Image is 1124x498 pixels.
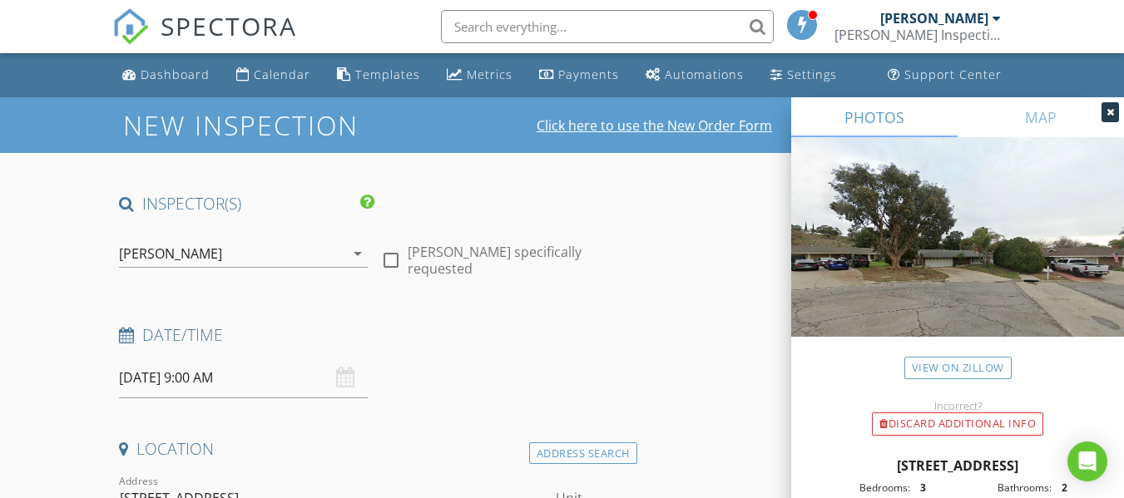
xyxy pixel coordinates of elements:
div: Automations [665,67,744,82]
div: Discard Additional info [872,412,1043,436]
div: Bender's Inspection Services [834,27,1001,43]
div: Bathrooms: [958,481,1052,496]
a: MAP [958,97,1124,137]
h4: Location [119,438,630,460]
a: Templates [330,60,427,91]
div: Address Search [529,442,637,465]
a: PHOTOS [791,97,958,137]
span: SPECTORA [161,8,297,43]
div: [PERSON_NAME] [880,10,988,27]
input: Search everything... [441,10,774,43]
div: Dashboard [141,67,210,82]
div: Calendar [254,67,310,82]
a: Dashboard [116,60,216,91]
label: [PERSON_NAME] specifically requested [408,244,630,277]
a: Automations (Basic) [639,60,750,91]
div: Payments [558,67,619,82]
a: Payments [532,60,626,91]
div: Settings [787,67,837,82]
div: Metrics [467,67,512,82]
div: [PERSON_NAME] [119,246,222,261]
img: The Best Home Inspection Software - Spectora [112,8,149,45]
div: Incorrect? [791,399,1124,412]
a: Settings [764,60,844,91]
div: 2 [1052,481,1099,496]
a: Calendar [230,60,317,91]
div: Templates [355,67,420,82]
a: View on Zillow [904,357,1012,379]
input: Select date [119,357,368,398]
a: Support Center [881,60,1008,91]
h4: Date/Time [119,324,630,346]
a: SPECTORA [112,22,297,57]
a: Metrics [440,60,519,91]
div: [STREET_ADDRESS] [811,456,1104,476]
img: streetview [791,137,1124,377]
div: Support Center [904,67,1002,82]
div: Open Intercom Messenger [1067,441,1107,481]
div: 3 [910,481,958,496]
div: Bedrooms: [816,481,910,496]
i: arrow_drop_down [348,244,368,264]
h4: INSPECTOR(S) [119,193,374,214]
h1: New Inspection [123,111,492,140]
a: Click here to use the New Order Form [537,119,772,132]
